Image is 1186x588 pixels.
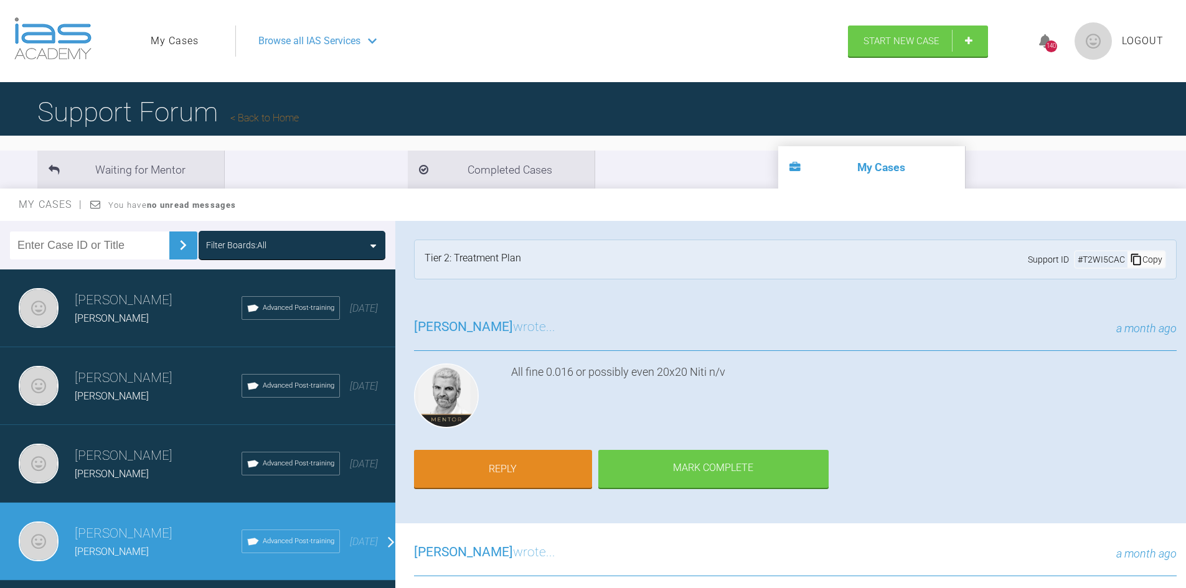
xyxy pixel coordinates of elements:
[414,317,555,338] h3: wrote...
[511,363,1177,433] div: All fine 0.016 or possibly even 20x20 Niti n/v
[75,312,149,324] span: [PERSON_NAME]
[37,90,299,134] h1: Support Forum
[408,151,595,189] li: Completed Cases
[598,450,829,488] div: Mark Complete
[173,235,193,255] img: chevronRight.28bd32b0.svg
[75,290,242,311] h3: [PERSON_NAME]
[258,33,360,49] span: Browse all IAS Services
[1122,33,1164,49] a: Logout
[1028,253,1069,266] span: Support ID
[414,450,592,488] a: Reply
[230,112,299,124] a: Back to Home
[108,200,236,210] span: You have
[14,17,92,60] img: logo-light.3e3ef733.png
[1116,547,1177,560] span: a month ago
[414,544,513,559] span: [PERSON_NAME]
[350,536,378,548] span: [DATE]
[414,542,555,563] h3: wrote...
[151,33,199,49] a: My Cases
[75,546,149,558] span: [PERSON_NAME]
[19,444,59,483] img: Mezmin Sawani
[414,363,479,428] img: Ross Hobson
[19,521,59,561] img: Mezmin Sawani
[1075,22,1112,60] img: profile.png
[350,380,378,392] span: [DATE]
[19,198,83,210] span: My Cases
[350,302,378,314] span: [DATE]
[1116,322,1177,335] span: a month ago
[1045,40,1057,52] div: 140
[1075,253,1127,266] div: # T2WI5CAC
[75,390,149,402] span: [PERSON_NAME]
[37,151,224,189] li: Waiting for Mentor
[350,458,378,470] span: [DATE]
[19,366,59,406] img: Mezmin Sawani
[75,468,149,480] span: [PERSON_NAME]
[848,26,988,57] a: Start New Case
[10,231,169,259] input: Enter Case ID or Title
[414,319,513,334] span: [PERSON_NAME]
[263,536,334,547] span: Advanced Post-training
[864,35,939,47] span: Start New Case
[425,250,521,269] div: Tier 2: Treatment Plan
[75,446,242,467] h3: [PERSON_NAME]
[75,523,242,544] h3: [PERSON_NAME]
[75,368,242,389] h3: [PERSON_NAME]
[19,288,59,328] img: Mezmin Sawani
[778,146,965,189] li: My Cases
[263,458,334,469] span: Advanced Post-training
[263,302,334,314] span: Advanced Post-training
[1127,251,1165,268] div: Copy
[206,238,266,252] div: Filter Boards: All
[147,200,236,210] strong: no unread messages
[263,380,334,391] span: Advanced Post-training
